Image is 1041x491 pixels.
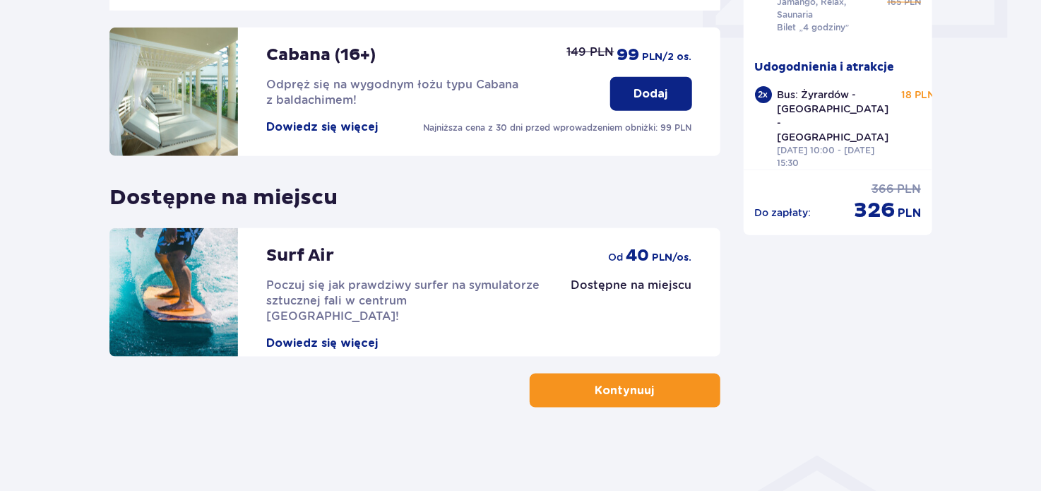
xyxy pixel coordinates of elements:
p: PLN [897,182,921,197]
p: Bilet „4 godziny” [778,21,850,34]
p: [DATE] 10:00 - [DATE] 15:30 [778,144,889,170]
button: Kontynuuj [530,374,720,408]
button: Dowiedz się więcej [266,119,378,135]
p: Dodaj [634,86,668,102]
p: 40 [626,245,650,266]
p: 99 [617,45,640,66]
button: Dowiedz się więcej [266,336,378,351]
p: PLN /2 os. [643,50,692,64]
div: 2 x [755,86,772,103]
p: PLN /os. [653,251,692,265]
p: 149 PLN [567,45,614,60]
p: Cabana (16+) [266,45,376,66]
p: PLN [898,206,921,221]
img: attraction [109,228,238,357]
p: Najniższa cena z 30 dni przed wprowadzeniem obniżki: 99 PLN [424,122,692,134]
p: Bus: Żyrardów - [GEOGRAPHIC_DATA] - [GEOGRAPHIC_DATA] [778,88,889,144]
p: od [609,250,624,264]
p: Surf Air [266,245,334,266]
button: Dodaj [610,77,692,111]
p: 366 [872,182,894,197]
p: Udogodnienia i atrakcje [755,59,895,75]
img: attraction [109,28,238,156]
p: Dostępne na miejscu [109,173,338,211]
p: 326 [854,197,895,224]
span: Odpręż się na wygodnym łożu typu Cabana z baldachimem! [266,78,518,107]
p: Do zapłaty : [755,206,811,220]
p: Kontynuuj [595,383,655,398]
span: Poczuj się jak prawdziwy surfer na symulatorze sztucznej fali w centrum [GEOGRAPHIC_DATA]! [266,278,540,323]
p: Dostępne na miejscu [571,278,692,293]
p: 18 PLN [902,88,936,102]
